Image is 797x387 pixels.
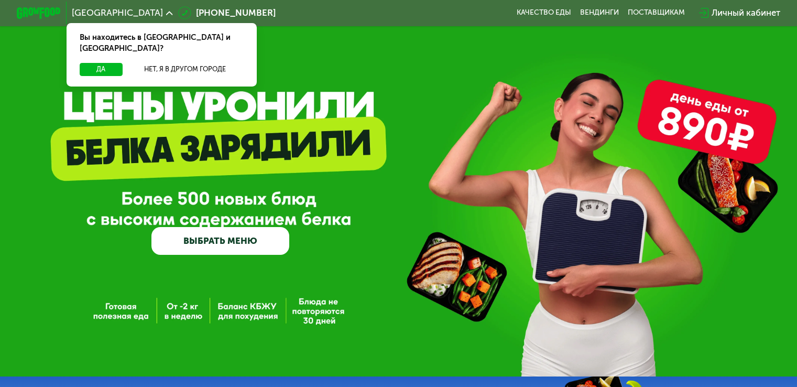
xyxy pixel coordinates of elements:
[517,8,571,17] a: Качество еды
[628,8,685,17] div: поставщикам
[127,63,244,76] button: Нет, я в другом городе
[178,6,276,19] a: [PHONE_NUMBER]
[80,63,122,76] button: Да
[712,6,780,19] div: Личный кабинет
[151,227,289,255] a: ВЫБРАТЬ МЕНЮ
[67,23,257,63] div: Вы находитесь в [GEOGRAPHIC_DATA] и [GEOGRAPHIC_DATA]?
[580,8,619,17] a: Вендинги
[72,8,163,17] span: [GEOGRAPHIC_DATA]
